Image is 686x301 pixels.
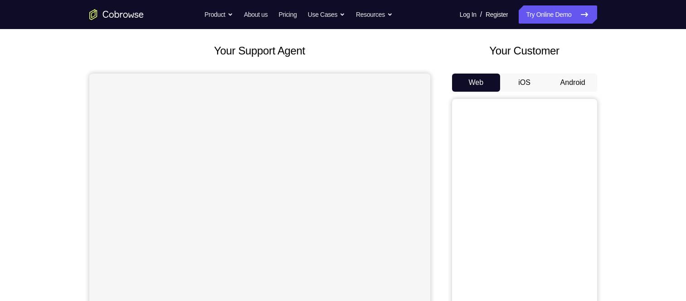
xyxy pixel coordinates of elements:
[89,43,430,59] h2: Your Support Agent
[308,5,345,24] button: Use Cases
[204,5,233,24] button: Product
[500,74,549,92] button: iOS
[460,5,477,24] a: Log In
[549,74,597,92] button: Android
[486,5,508,24] a: Register
[452,74,501,92] button: Web
[89,9,144,20] a: Go to the home page
[244,5,268,24] a: About us
[278,5,297,24] a: Pricing
[356,5,393,24] button: Resources
[519,5,597,24] a: Try Online Demo
[452,43,597,59] h2: Your Customer
[480,9,482,20] span: /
